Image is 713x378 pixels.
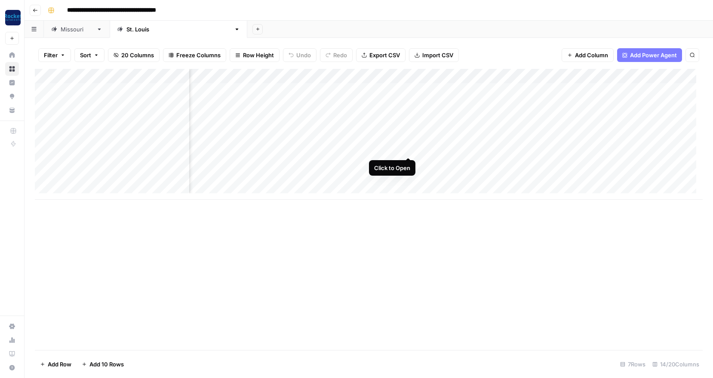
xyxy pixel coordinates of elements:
[44,51,58,59] span: Filter
[121,51,154,59] span: 20 Columns
[243,51,274,59] span: Row Height
[5,76,19,90] a: Insights
[5,333,19,347] a: Usage
[369,51,400,59] span: Export CSV
[48,360,71,369] span: Add Row
[61,25,93,34] div: [US_STATE]
[283,48,317,62] button: Undo
[5,7,19,28] button: Workspace: Rocket Pilots
[5,62,19,76] a: Browse
[562,48,614,62] button: Add Column
[38,48,71,62] button: Filter
[126,25,230,34] div: [GEOGRAPHIC_DATA][PERSON_NAME]
[176,51,221,59] span: Freeze Columns
[5,319,19,333] a: Settings
[5,10,21,25] img: Rocket Pilots Logo
[649,357,703,371] div: 14/20 Columns
[110,21,247,38] a: [GEOGRAPHIC_DATA][PERSON_NAME]
[333,51,347,59] span: Redo
[5,103,19,117] a: Your Data
[44,21,110,38] a: [US_STATE]
[374,164,410,172] div: Click to Open
[163,48,226,62] button: Freeze Columns
[630,51,677,59] span: Add Power Agent
[617,357,649,371] div: 7 Rows
[422,51,453,59] span: Import CSV
[296,51,311,59] span: Undo
[230,48,280,62] button: Row Height
[356,48,406,62] button: Export CSV
[409,48,459,62] button: Import CSV
[74,48,104,62] button: Sort
[5,48,19,62] a: Home
[320,48,353,62] button: Redo
[5,347,19,361] a: Learning Hub
[108,48,160,62] button: 20 Columns
[80,51,91,59] span: Sort
[89,360,124,369] span: Add 10 Rows
[617,48,682,62] button: Add Power Agent
[5,90,19,103] a: Opportunities
[575,51,608,59] span: Add Column
[77,357,129,371] button: Add 10 Rows
[35,357,77,371] button: Add Row
[5,361,19,375] button: Help + Support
